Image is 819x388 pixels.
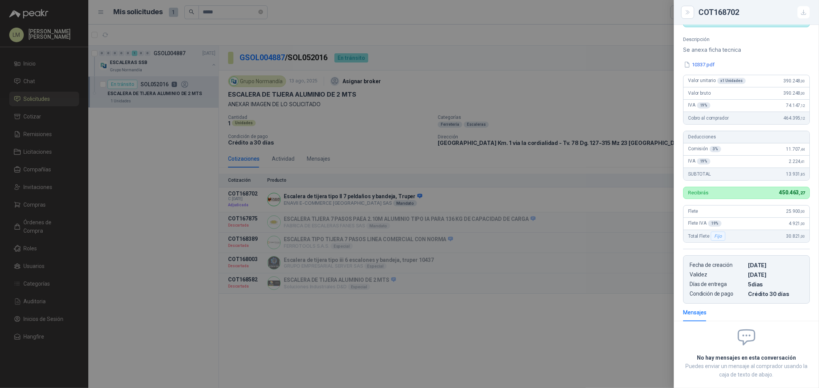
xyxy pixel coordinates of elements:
span: ,44 [800,147,805,151]
span: ,00 [800,234,805,238]
span: 450.463 [779,189,805,196]
span: IVA [688,102,710,109]
button: 10337.pdf [683,61,715,69]
div: 19 % [708,220,722,227]
span: 390.248 [783,90,805,96]
p: 5 dias [748,281,803,288]
button: Close [683,8,692,17]
span: 74.147 [786,103,805,108]
p: [DATE] [748,262,803,268]
div: x 1 Unidades [717,78,746,84]
p: Se anexa ficha tecnica [683,45,810,54]
span: 11.707 [786,146,805,152]
span: ,12 [800,116,805,120]
p: Crédito 30 días [748,291,803,297]
p: Condición de pago [690,291,745,297]
div: Mensajes [683,308,706,317]
div: Fijo [711,232,725,241]
div: 19 % [697,158,711,164]
span: 25.900 [786,209,805,214]
span: ,00 [800,79,805,83]
p: Validez [690,271,745,278]
span: ,00 [800,91,805,95]
span: 2.224 [789,159,805,164]
span: 4.921 [789,221,805,226]
p: Puedes enviar un mensaje al comprador usando la caja de texto de abajo. [683,362,810,379]
span: ,27 [799,191,805,196]
span: 390.248 [783,78,805,84]
span: Valor unitario [688,78,746,84]
span: ,12 [800,104,805,108]
span: Flete [688,209,698,214]
p: [DATE] [748,271,803,278]
span: ,85 [800,172,805,176]
h2: No hay mensajes en esta conversación [683,353,810,362]
span: Flete IVA [688,220,721,227]
span: Comisión [688,146,721,152]
div: COT168702 [698,6,810,18]
span: Deducciones [688,134,716,140]
p: Días de entrega [690,281,745,288]
span: IVA [688,158,710,164]
p: Fecha de creación [690,262,745,268]
span: Total Flete [688,232,727,241]
span: Cobro al comprador [688,115,728,121]
div: 19 % [697,102,711,109]
span: 13.931 [786,171,805,177]
span: SUBTOTAL [688,171,711,177]
span: 464.395 [783,115,805,121]
p: Recibirás [688,190,708,195]
div: 3 % [710,146,721,152]
span: 30.821 [786,233,805,239]
span: ,00 [800,209,805,214]
span: ,41 [800,159,805,164]
span: ,00 [800,222,805,226]
p: Descripción [683,36,810,42]
span: Valor bruto [688,90,710,96]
